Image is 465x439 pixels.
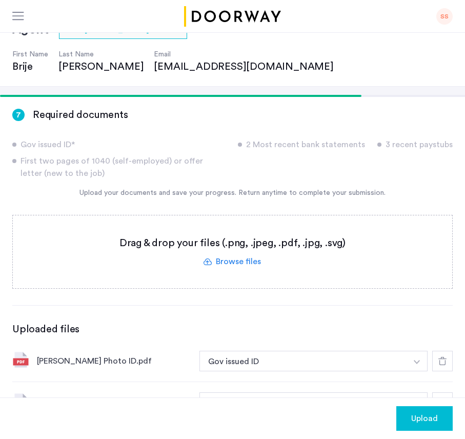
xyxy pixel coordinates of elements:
button: button [396,406,453,431]
a: Cazamio logo [183,6,283,27]
div: First two pages of 1040 (self-employed) or offer letter (new to the job) [12,155,226,179]
div: [PERSON_NAME] Photo ID.pdf [37,355,191,367]
img: file [12,351,29,368]
div: [PERSON_NAME] [58,59,144,74]
div: Brije [12,59,48,74]
div: SS [436,8,453,25]
button: button [199,351,407,371]
div: 7 [12,109,25,121]
img: logo [183,6,283,27]
img: file [12,393,29,409]
div: 2 Most recent bank statements [238,138,365,151]
div: [EMAIL_ADDRESS][DOMAIN_NAME] [154,59,343,74]
h4: Last Name [58,49,144,59]
img: arrow [414,360,420,364]
div: 3 recent paystubs [377,138,453,151]
h4: Email [154,49,343,59]
div: [PERSON_NAME] 1040.pdf [37,396,191,409]
button: button [407,392,428,413]
h3: Required documents [33,108,128,122]
button: button [199,392,407,413]
div: Uploaded files [12,322,453,336]
div: Upload your documents and save your progress. Return anytime to complete your submission. [12,188,453,198]
div: Gov issued ID* [12,138,226,151]
span: Upload [411,412,438,425]
h4: First Name [12,49,48,59]
button: button [407,351,428,371]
